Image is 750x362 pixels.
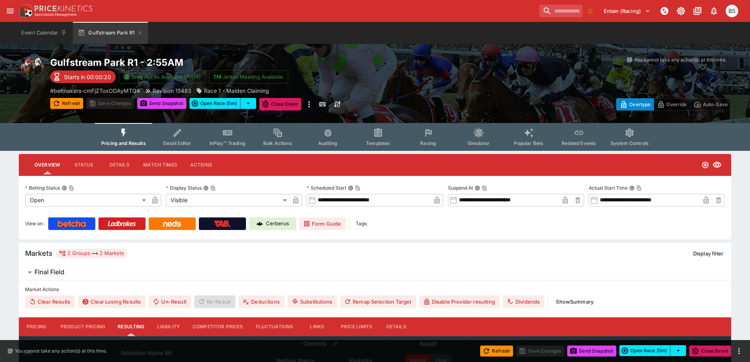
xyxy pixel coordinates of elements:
th: Controls [257,336,387,351]
button: Remap Selection Target [340,295,416,308]
button: Toggle light/dark mode [674,4,688,18]
p: Copy To Clipboard [50,87,140,95]
button: SRM Prices Available (Top4) [119,70,206,83]
p: Display Status [166,185,202,191]
button: Copy To Clipboard [69,185,74,191]
p: Overtype [629,100,650,109]
button: ShowSummary [551,295,598,308]
button: select merge strategy [240,98,256,109]
label: Tags: [356,217,368,230]
p: Starts in 00:00:20 [64,73,111,81]
p: Scheduled Start [307,185,346,191]
button: Auto-Save [690,98,731,110]
div: 2 Groups 2 Markets [59,249,124,258]
img: Betcha [58,221,86,227]
span: Racing [420,140,436,146]
button: Send Snapshot [567,346,616,357]
p: Race 1 - Maiden Claiming [204,87,269,95]
button: NOT Connected to PK [657,4,672,18]
button: Refresh [480,346,513,357]
button: Display StatusCopy To Clipboard [203,185,209,191]
button: Close Event [259,98,301,110]
label: Market Actions [25,284,725,295]
h5: Markets [25,249,53,258]
span: Auditing [318,140,337,146]
button: Copy To Clipboard [210,185,216,191]
button: Product Pricing [54,317,111,336]
img: Ladbrokes [107,221,136,227]
img: PriceKinetics Logo [17,3,33,19]
h2: Copy To Clipboard [50,56,391,69]
div: Start From [616,98,731,110]
span: Simulator [468,140,490,146]
div: Event type filters [95,123,655,151]
button: Display filter [688,247,728,260]
div: Visible [166,194,289,206]
span: Detail Editor [163,140,191,146]
button: Documentation [690,4,704,18]
button: Clear Losing Results [78,295,146,308]
a: Form Guide [299,217,346,230]
button: Price Limits [335,317,379,336]
p: Actual Start Time [589,185,628,191]
button: more [304,98,314,110]
button: Betting StatusCopy To Clipboard [62,185,67,191]
button: Scheduled StartCopy To Clipboard [348,185,353,191]
button: No Bookmarks [584,5,597,17]
button: Details [379,317,414,336]
span: Bulk Actions [263,140,292,146]
button: Copy To Clipboard [355,185,360,191]
div: Open [25,194,149,206]
p: You cannot take any action(s) at this time. [15,348,107,355]
button: Competitor Prices [186,317,249,336]
button: Pricing [19,317,54,336]
p: Override [666,100,686,109]
button: Actual Start TimeCopy To Clipboard [629,185,635,191]
p: Suspend At [448,185,473,191]
svg: Visible [712,160,722,170]
h6: Final Field [35,268,64,276]
svg: Open [701,161,709,169]
button: Suspend AtCopy To Clipboard [475,185,480,191]
div: Brendan Scoble [726,5,738,17]
button: Close Event [689,346,731,357]
p: Cerberus [266,220,289,228]
button: Deductions [238,295,284,308]
button: open drawer [3,4,17,18]
button: Disable Provider resulting [419,295,500,308]
button: Open Race (5m) [189,98,240,109]
span: Popular Bets [514,140,543,146]
img: horse_racing.png [19,56,44,81]
button: Liability [151,317,186,336]
button: Links [299,317,335,336]
img: jetbet-logo.svg [213,73,221,81]
p: Auto-Save [703,100,728,109]
div: split button [619,345,686,356]
p: Revision 15483 [153,87,191,95]
button: Brendan Scoble [723,2,741,20]
p: You cannot take any action(s) at this time. [634,56,726,63]
label: View on : [25,217,45,230]
button: Gulfstream Park R1 [73,22,148,44]
button: Event Calendar [16,22,71,44]
a: Cerberus [249,217,296,230]
button: Jetbet Meeting Available [209,70,288,83]
button: Details [102,156,137,174]
span: System Controls [610,140,649,146]
button: Fluctuations [249,317,300,336]
button: select merge strategy [670,345,686,356]
img: TabNZ [214,221,231,227]
button: Overview [28,156,66,174]
span: Related Events [562,140,596,146]
button: Overtype [616,98,654,110]
button: Send Snapshot [137,98,186,109]
button: more [734,346,744,356]
img: PriceKinetics [35,5,93,11]
p: Betting Status [25,185,60,191]
button: Refresh [50,98,83,109]
button: Dividends [503,295,544,308]
div: split button [189,98,256,109]
th: Result [386,336,470,351]
button: Resulting [111,317,151,336]
button: Status [66,156,102,174]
